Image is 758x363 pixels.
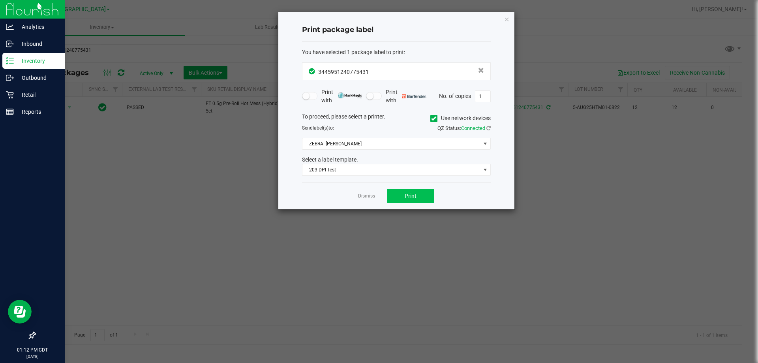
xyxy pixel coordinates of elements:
p: Outbound [14,73,61,83]
span: Print [405,193,417,199]
inline-svg: Inbound [6,40,14,48]
inline-svg: Inventory [6,57,14,65]
span: label(s) [313,125,328,131]
inline-svg: Analytics [6,23,14,31]
inline-svg: Reports [6,108,14,116]
p: Retail [14,90,61,100]
p: [DATE] [4,354,61,359]
inline-svg: Outbound [6,74,14,82]
a: Dismiss [358,193,375,199]
div: Select a label template. [296,156,497,164]
span: You have selected 1 package label to print [302,49,404,55]
inline-svg: Retail [6,91,14,99]
span: ZEBRA- [PERSON_NAME] [302,138,480,149]
span: Connected [461,125,485,131]
span: Print with [386,88,426,105]
span: Send to: [302,125,334,131]
h4: Print package label [302,25,491,35]
span: 3445951240775431 [318,69,369,75]
p: Inventory [14,56,61,66]
p: 01:12 PM CDT [4,346,61,354]
span: No. of copies [439,92,471,99]
p: Analytics [14,22,61,32]
button: Print [387,189,434,203]
span: QZ Status: [437,125,491,131]
span: In Sync [309,67,316,75]
img: bartender.png [402,94,426,98]
iframe: Resource center [8,300,32,324]
span: 203 DPI Test [302,164,480,175]
img: mark_magic_cybra.png [338,92,362,98]
div: To proceed, please select a printer. [296,113,497,124]
p: Reports [14,107,61,117]
div: : [302,48,491,56]
p: Inbound [14,39,61,49]
label: Use network devices [430,114,491,122]
span: Print with [321,88,362,105]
